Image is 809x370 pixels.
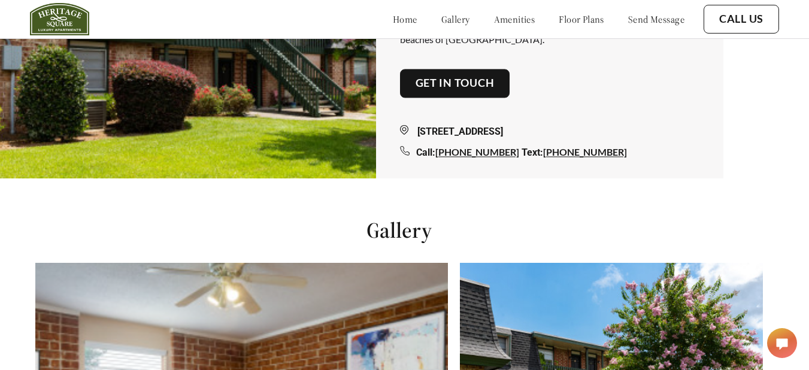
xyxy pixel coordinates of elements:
img: heritage_square_logo.jpg [30,3,89,35]
span: Text: [522,147,543,158]
button: Get in touch [400,69,510,98]
a: Call Us [719,13,763,26]
a: send message [628,13,684,25]
button: Call Us [704,5,779,34]
a: home [393,13,417,25]
div: [STREET_ADDRESS] [400,125,699,139]
a: gallery [441,13,470,25]
a: Get in touch [416,77,495,90]
a: [PHONE_NUMBER] [543,146,627,157]
a: [PHONE_NUMBER] [435,146,519,157]
span: Call: [416,147,435,158]
a: floor plans [559,13,604,25]
a: amenities [494,13,535,25]
p: Located minutes away from [GEOGRAPHIC_DATA] and the beautiful beaches of [GEOGRAPHIC_DATA]. [400,22,699,45]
